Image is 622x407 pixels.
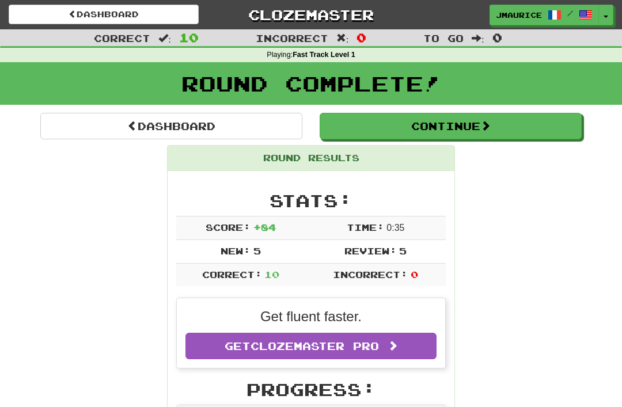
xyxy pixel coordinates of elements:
span: Review: [344,245,397,256]
a: Clozemaster [216,5,406,25]
span: 10 [179,31,199,44]
span: New: [221,245,251,256]
span: : [472,33,484,43]
span: Incorrect [256,32,328,44]
p: Get fluent faster. [185,307,437,326]
span: 0 [411,269,418,280]
span: Correct [94,32,150,44]
span: 0 [356,31,366,44]
span: : [158,33,171,43]
span: Score: [206,222,251,233]
span: Correct: [202,269,262,280]
h2: Stats: [176,191,446,210]
a: GetClozemaster Pro [185,333,437,359]
span: 0 : 35 [386,223,404,233]
span: Clozemaster Pro [251,340,379,352]
span: 10 [264,269,279,280]
span: Incorrect: [333,269,408,280]
span: 5 [253,245,261,256]
span: : [336,33,349,43]
span: + 84 [253,222,276,233]
span: / [567,9,573,17]
a: jmaurice / [490,5,599,25]
button: Continue [320,113,582,139]
div: Round Results [168,146,454,171]
span: 5 [399,245,407,256]
h2: Progress: [176,380,446,399]
h1: Round Complete! [4,72,618,95]
span: Time: [347,222,384,233]
a: Dashboard [9,5,199,24]
span: jmaurice [496,10,542,20]
a: Dashboard [40,113,302,139]
span: To go [423,32,464,44]
span: 0 [492,31,502,44]
strong: Fast Track Level 1 [293,51,355,59]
